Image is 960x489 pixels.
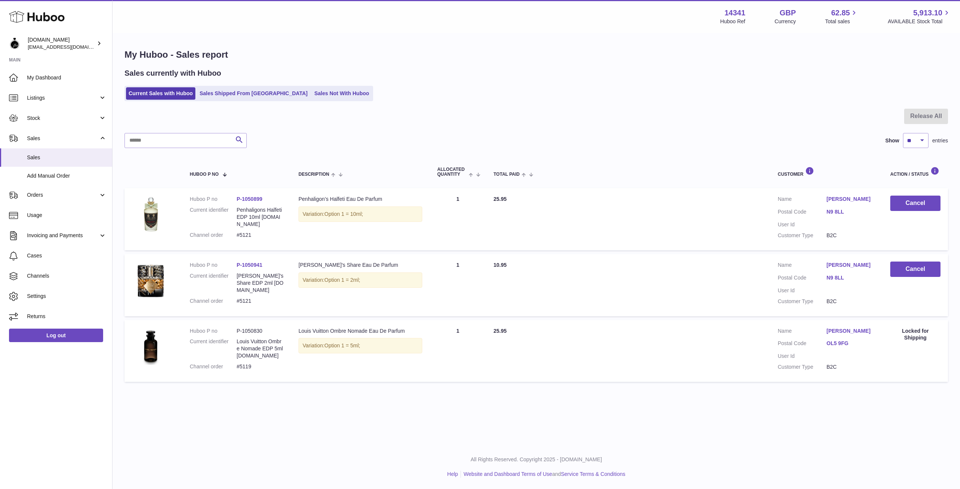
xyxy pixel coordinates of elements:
[493,196,507,202] span: 25.95
[888,8,951,25] a: 5,913.10 AVAILABLE Stock Total
[826,262,875,269] a: [PERSON_NAME]
[778,262,826,271] dt: Name
[826,298,875,305] dd: B2C
[197,87,310,100] a: Sales Shipped From [GEOGRAPHIC_DATA]
[493,262,507,268] span: 10.95
[126,87,195,100] a: Current Sales with Huboo
[826,208,875,215] a: N9 8LL
[831,8,850,18] span: 62.85
[27,191,99,199] span: Orders
[778,232,826,239] dt: Customer Type
[132,262,169,299] img: kl_sku_N36E01_833x968_1.jpg
[298,327,422,335] div: Louis Vuitton Ombre Nomade Eau De Parfum
[298,172,329,177] span: Description
[778,298,826,305] dt: Customer Type
[724,8,745,18] strong: 14341
[826,274,875,281] a: N9 8LL
[324,342,360,348] span: Option 1 = 5ml;
[190,172,219,177] span: Huboo P no
[463,471,552,477] a: Website and Dashboard Terms of Use
[237,196,262,202] a: P-1050899
[890,327,940,342] div: Locked for Shipping
[826,232,875,239] dd: B2C
[298,196,422,203] div: Penhaligon’s Halfeti Eau De Parfum
[27,135,99,142] span: Sales
[430,320,486,382] td: 1
[27,115,99,122] span: Stock
[27,212,106,219] span: Usage
[190,206,237,228] dt: Current identifier
[778,274,826,283] dt: Postal Code
[778,363,826,371] dt: Customer Type
[324,211,363,217] span: Option 1 = 10ml;
[720,18,745,25] div: Huboo Ref
[27,252,106,259] span: Cases
[890,262,940,277] button: Cancel
[27,313,106,320] span: Returns
[298,338,422,353] div: Variation:
[190,232,237,239] dt: Channel order
[778,287,826,294] dt: User Id
[778,340,826,349] dt: Postal Code
[826,363,875,371] dd: B2C
[493,172,520,177] span: Total paid
[237,262,262,268] a: P-1050941
[237,298,283,305] dd: #5121
[27,172,106,179] span: Add Manual Order
[430,188,486,250] td: 1
[778,167,875,177] div: Customer
[237,272,283,294] dd: [PERSON_NAME]'s Share EDP 2ml [DOMAIN_NAME]
[437,167,467,177] span: ALLOCATED Quantity
[124,49,948,61] h1: My Huboo - Sales report
[9,38,20,49] img: theperfumesampler@gmail.com
[825,8,858,25] a: 62.85 Total sales
[778,221,826,228] dt: User Id
[28,44,110,50] span: [EMAIL_ADDRESS][DOMAIN_NAME]
[778,196,826,205] dt: Name
[190,262,237,269] dt: Huboo P no
[190,272,237,294] dt: Current identifier
[124,68,221,78] h2: Sales currently with Huboo
[775,18,796,25] div: Currency
[826,327,875,335] a: [PERSON_NAME]
[890,196,940,211] button: Cancel
[430,254,486,316] td: 1
[825,18,858,25] span: Total sales
[118,456,954,463] p: All Rights Reserved. Copyright 2025 - [DOMAIN_NAME]
[890,167,940,177] div: Action / Status
[237,338,283,359] dd: Louis Vuitton Ombre Nomade EDP 5ml [DOMAIN_NAME]
[298,262,422,269] div: [PERSON_NAME]'s Share Eau De Parfum
[778,327,826,336] dt: Name
[778,208,826,217] dt: Postal Code
[28,36,95,51] div: [DOMAIN_NAME]
[27,293,106,300] span: Settings
[324,277,360,283] span: Option 1 = 2ml;
[237,206,283,228] dd: Penhaligons Halfeti EDP 10ml [DOMAIN_NAME]
[826,340,875,347] a: OL5 9FG
[237,232,283,239] dd: #5121
[461,471,625,478] li: and
[27,94,99,102] span: Listings
[298,206,422,222] div: Variation:
[780,8,796,18] strong: GBP
[932,137,948,144] span: entries
[132,196,169,233] img: halfeti.webp
[298,272,422,288] div: Variation:
[190,298,237,305] dt: Channel order
[826,196,875,203] a: [PERSON_NAME]
[190,196,237,203] dt: Huboo P no
[27,272,106,280] span: Channels
[132,327,169,365] img: lv-ombre-nomade-1.jpg
[9,329,103,342] a: Log out
[493,328,507,334] span: 25.95
[561,471,625,477] a: Service Terms & Conditions
[888,18,951,25] span: AVAILABLE Stock Total
[913,8,942,18] span: 5,913.10
[237,327,283,335] dd: P-1050830
[27,154,106,161] span: Sales
[312,87,372,100] a: Sales Not With Huboo
[778,353,826,360] dt: User Id
[27,232,99,239] span: Invoicing and Payments
[190,327,237,335] dt: Huboo P no
[27,74,106,81] span: My Dashboard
